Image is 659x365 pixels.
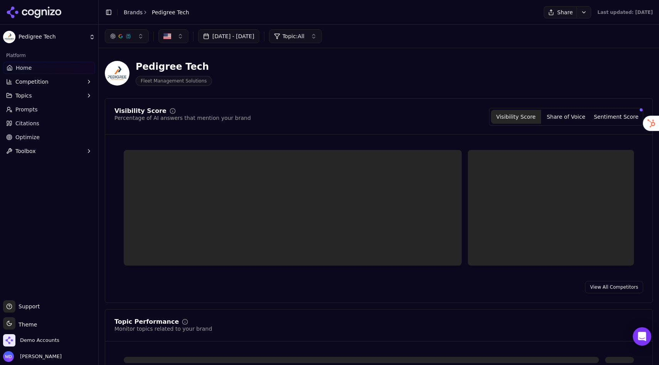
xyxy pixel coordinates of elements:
span: Toolbox [15,147,36,155]
nav: breadcrumb [124,8,189,16]
a: Optimize [3,131,95,143]
button: Visibility Score [491,110,541,124]
div: Platform [3,49,95,62]
a: Brands [124,9,143,15]
img: Demo Accounts [3,334,15,346]
span: Prompts [15,106,38,113]
span: [PERSON_NAME] [17,353,62,360]
a: Home [3,62,95,74]
span: Fleet Management Solutions [136,76,212,86]
img: Pedigree Tech [105,61,129,86]
button: [DATE] - [DATE] [198,29,259,43]
div: Pedigree Tech [136,61,212,73]
div: Open Intercom Messenger [633,327,651,346]
span: Topics [15,92,32,99]
span: Theme [15,321,37,328]
span: Optimize [15,133,40,141]
button: Open organization switcher [3,334,59,346]
div: Visibility Score [114,108,166,114]
div: Last updated: [DATE] [597,9,653,15]
span: Pedigree Tech [152,8,189,16]
span: Home [16,64,32,72]
span: Support [15,303,40,310]
div: Percentage of AI answers that mention your brand [114,114,251,122]
button: Open user button [3,351,62,362]
a: View All Competitors [585,281,643,293]
span: Pedigree Tech [18,34,86,40]
span: Demo Accounts [20,337,59,344]
span: Topic: All [282,32,304,40]
button: Toolbox [3,145,95,157]
img: US [163,32,171,40]
span: Competition [15,78,49,86]
div: Topic Performance [114,319,179,325]
a: Prompts [3,103,95,116]
button: Sentiment Score [591,110,641,124]
span: Citations [15,119,39,127]
img: Melissa Dowd [3,351,14,362]
div: Monitor topics related to your brand [114,325,212,333]
button: Topics [3,89,95,102]
button: Competition [3,76,95,88]
img: Pedigree Tech [3,31,15,43]
button: Share of Voice [541,110,591,124]
button: Share [544,6,577,19]
a: Citations [3,117,95,130]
